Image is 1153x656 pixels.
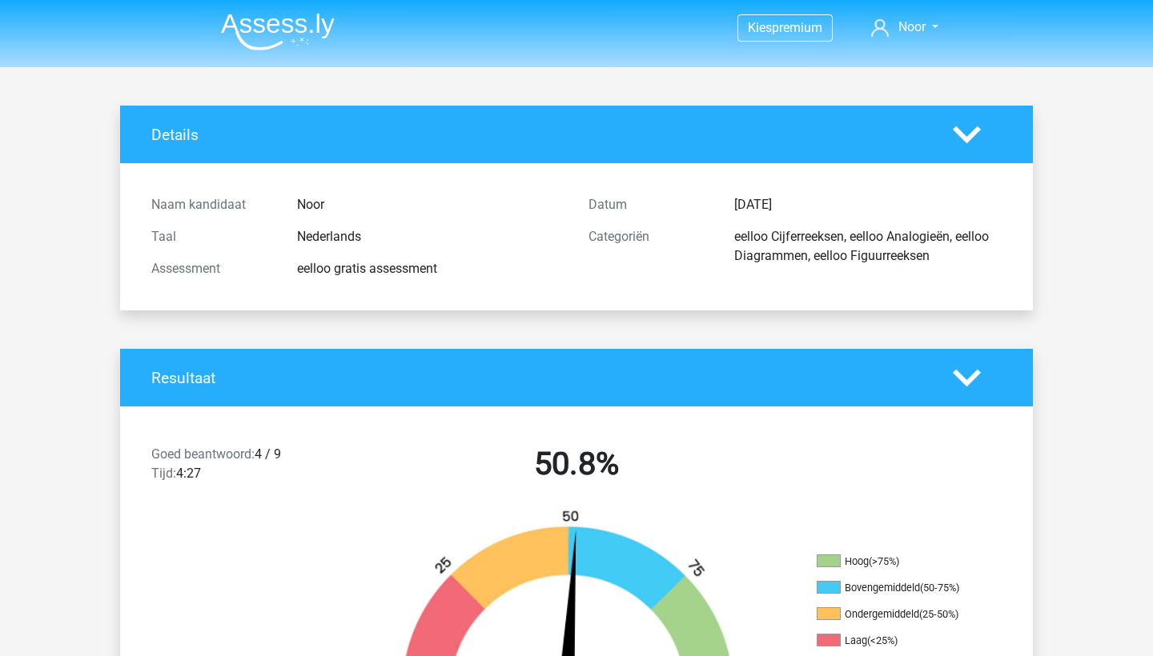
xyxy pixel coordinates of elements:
[151,369,929,387] h4: Resultaat
[920,582,959,594] div: (50-75%)
[139,259,285,278] div: Assessment
[151,126,929,144] h4: Details
[817,634,977,648] li: Laag
[722,195,1014,214] div: [DATE]
[748,20,772,35] span: Kies
[919,608,958,620] div: (25-50%)
[285,259,576,278] div: eelloo gratis assessment
[738,17,832,38] a: Kiespremium
[285,227,576,246] div: Nederlands
[576,195,722,214] div: Datum
[898,19,926,34] span: Noor
[772,20,822,35] span: premium
[151,446,255,462] span: Goed beantwoord:
[817,581,977,595] li: Bovengemiddeld
[139,227,285,246] div: Taal
[867,634,898,646] div: (<25%)
[722,227,1014,266] div: eelloo Cijferreeksen, eelloo Analogieën, eelloo Diagrammen, eelloo Figuurreeksen
[576,227,722,266] div: Categoriën
[151,466,176,481] span: Tijd:
[221,13,335,50] img: Assessly
[869,555,899,567] div: (>75%)
[817,607,977,622] li: Ondergemiddeld
[817,554,977,569] li: Hoog
[865,18,945,37] a: Noor
[139,195,285,214] div: Naam kandidaat
[370,445,783,483] h2: 50.8%
[285,195,576,214] div: Noor
[139,445,358,490] div: 4 / 9 4:27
